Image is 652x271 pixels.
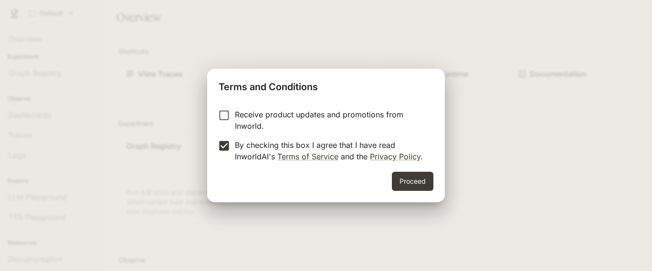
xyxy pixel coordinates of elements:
[277,152,338,161] a: Terms of Service
[392,172,433,191] button: Proceed
[235,139,426,162] p: By checking this box I agree that I have read InworldAI's and the .
[370,152,421,161] a: Privacy Policy
[235,109,426,132] p: Receive product updates and promotions from Inworld.
[207,69,445,101] h2: Terms and Conditions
